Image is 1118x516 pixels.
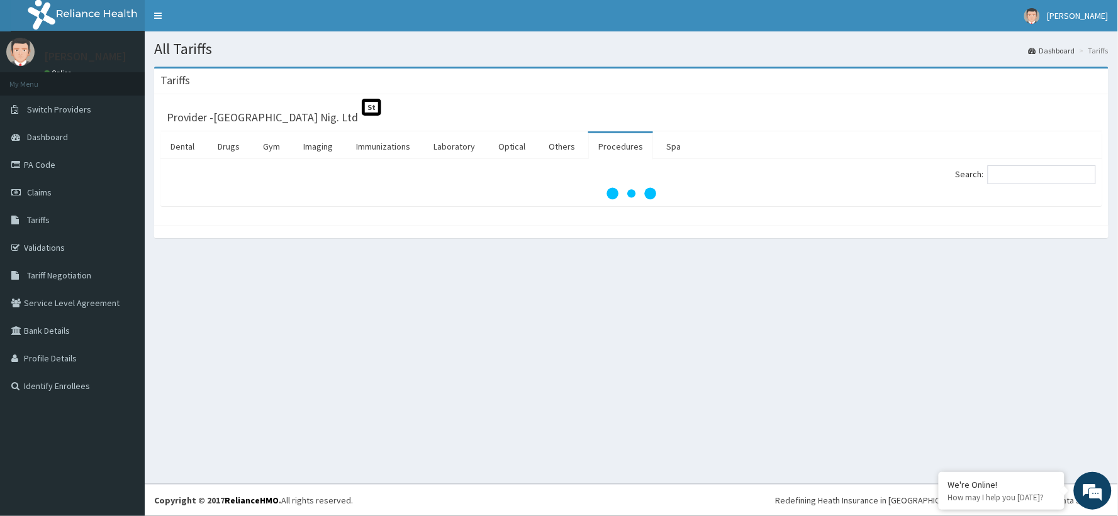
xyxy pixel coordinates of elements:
a: Others [539,133,585,160]
h3: Provider - [GEOGRAPHIC_DATA] Nig. Ltd [167,112,358,123]
span: Claims [27,187,52,198]
li: Tariffs [1076,45,1109,56]
img: User Image [1024,8,1040,24]
a: Dashboard [1029,45,1075,56]
a: Online [44,69,74,77]
a: Spa [656,133,691,160]
a: Immunizations [346,133,420,160]
p: How may I help you today? [948,492,1055,503]
a: Procedures [588,133,653,160]
h1: All Tariffs [154,41,1109,57]
p: [PERSON_NAME] [44,51,126,62]
a: Optical [488,133,535,160]
a: Gym [253,133,290,160]
h3: Tariffs [160,75,190,86]
a: Drugs [208,133,250,160]
span: Tariffs [27,214,50,226]
a: Imaging [293,133,343,160]
div: We're Online! [948,479,1055,490]
label: Search: [956,165,1096,184]
footer: All rights reserved. [145,484,1118,516]
img: User Image [6,38,35,66]
strong: Copyright © 2017 . [154,495,281,506]
span: [PERSON_NAME] [1048,10,1109,21]
div: Redefining Heath Insurance in [GEOGRAPHIC_DATA] using Telemedicine and Data Science! [776,494,1109,507]
a: RelianceHMO [225,495,279,506]
span: St [362,99,381,116]
span: Switch Providers [27,104,91,115]
input: Search: [988,165,1096,184]
span: Dashboard [27,131,68,143]
svg: audio-loading [607,168,657,219]
span: Tariff Negotiation [27,270,91,281]
a: Dental [160,133,204,160]
a: Laboratory [423,133,485,160]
